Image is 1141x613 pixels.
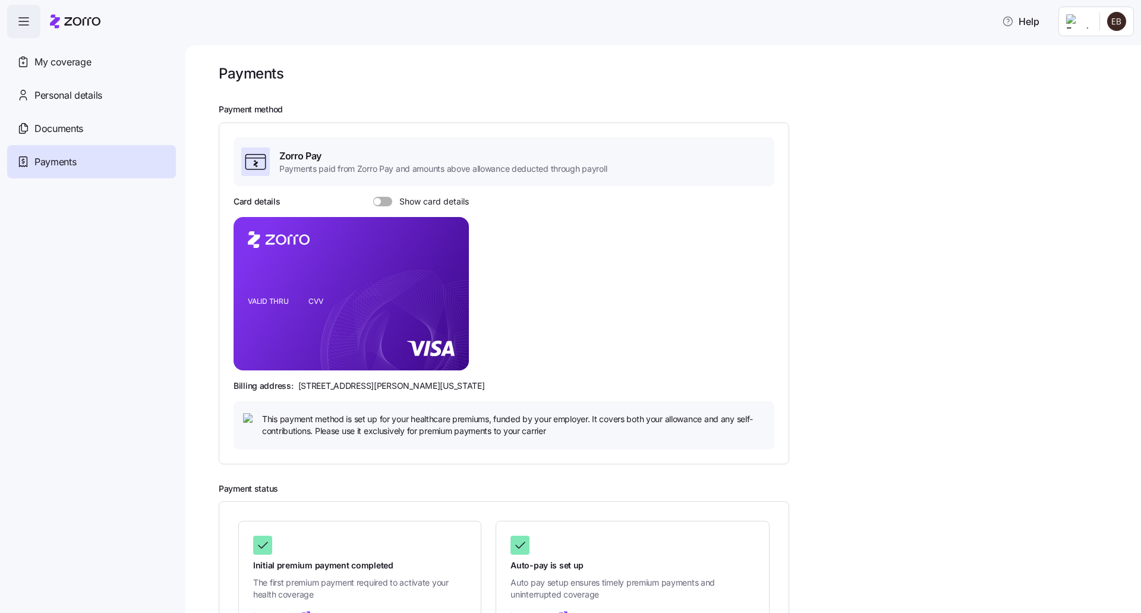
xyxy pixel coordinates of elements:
span: Payments paid from Zorro Pay and amounts above allowance deducted through payroll [279,163,607,175]
span: Payments [34,155,76,169]
span: Documents [34,121,83,136]
h1: Payments [219,64,283,83]
a: My coverage [7,45,176,78]
span: [STREET_ADDRESS][PERSON_NAME][US_STATE] [298,380,485,392]
h3: Card details [234,196,280,208]
a: Personal details [7,78,176,112]
h2: Payment method [219,104,1124,115]
span: Initial premium payment completed [253,559,467,571]
a: Payments [7,145,176,178]
span: Auto-pay is set up [510,559,755,571]
img: Employer logo [1066,14,1090,29]
h2: Payment status [219,483,1124,495]
span: Show card details [392,197,469,206]
span: Help [1002,14,1039,29]
span: Billing address: [234,380,294,392]
a: Documents [7,112,176,145]
span: Auto pay setup ensures timely premium payments and uninterrupted coverage [510,577,755,601]
span: The first premium payment required to activate your health coverage [253,577,467,601]
span: My coverage [34,55,91,70]
span: Zorro Pay [279,149,607,164]
tspan: VALID THRU [248,297,289,306]
span: Personal details [34,88,102,103]
img: 2eb448604acf483a6eec88cfe8efbfba [1107,12,1126,31]
img: icon bulb [243,413,257,427]
button: Help [992,10,1049,33]
tspan: CVV [308,297,323,306]
span: This payment method is set up for your healthcare premiums, funded by your employer. It covers bo... [262,413,765,438]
